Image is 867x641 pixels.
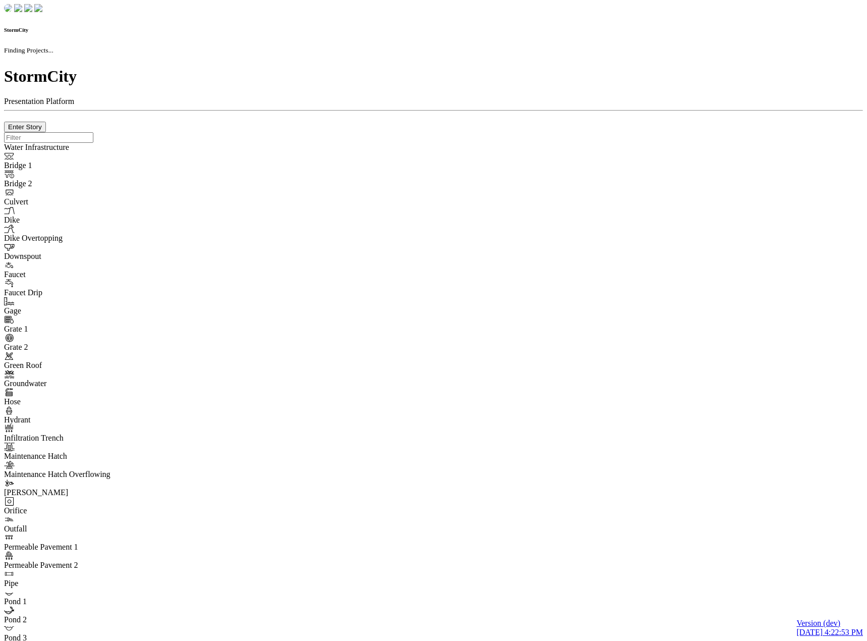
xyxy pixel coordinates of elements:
[4,434,141,443] div: Infiltration Trench
[24,4,32,12] img: chi-fish-up.png
[4,179,141,188] div: Bridge 2
[4,161,141,170] div: Bridge 1
[4,216,141,225] div: Dike
[34,4,42,12] img: chi-fish-blink.png
[4,306,141,315] div: Gage
[4,579,141,588] div: Pipe
[4,132,93,143] input: Filter
[4,615,141,624] div: Pond 2
[4,415,141,424] div: Hydrant
[4,270,141,279] div: Faucet
[4,452,141,461] div: Maintenance Hatch
[4,122,46,132] button: Enter Story
[4,506,141,515] div: Orifice
[4,397,141,406] div: Hose
[4,543,141,552] div: Permeable Pavement 1
[796,628,863,636] span: [DATE] 4:22:53 PM
[4,561,141,570] div: Permeable Pavement 2
[796,619,863,637] a: Version (dev) [DATE] 4:22:53 PM
[4,234,141,243] div: Dike Overtopping
[4,27,863,33] h6: StormCity
[4,252,141,261] div: Downspout
[4,597,141,606] div: Pond 1
[4,488,141,497] div: [PERSON_NAME]
[4,197,141,206] div: Culvert
[4,143,141,152] div: Water Infrastructure
[4,325,141,334] div: Grate 1
[4,524,141,533] div: Outfall
[14,4,22,12] img: chi-fish-down.png
[4,46,53,54] small: Finding Projects...
[4,379,141,388] div: Groundwater
[4,343,141,352] div: Grate 2
[4,97,74,105] span: Presentation Platform
[4,361,141,370] div: Green Roof
[4,67,863,86] h1: StormCity
[4,4,12,12] img: chi-fish-down.png
[4,470,141,479] div: Maintenance Hatch Overflowing
[4,288,141,297] div: Faucet Drip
